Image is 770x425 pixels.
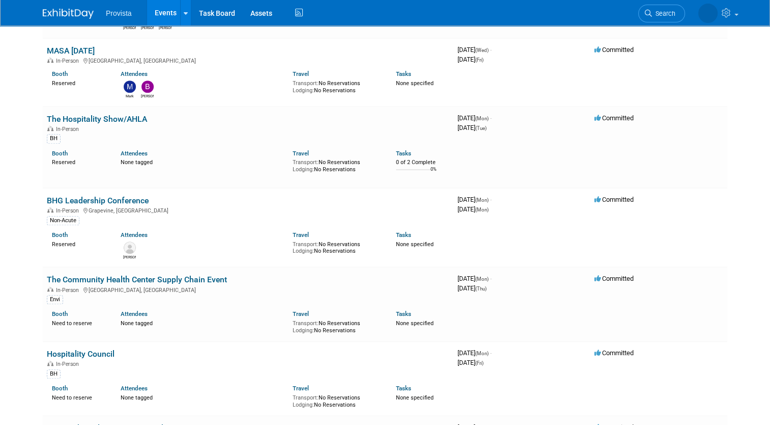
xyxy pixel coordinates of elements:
[475,57,483,63] span: (Fri)
[396,310,411,317] a: Tasks
[47,361,53,366] img: In-Person Event
[106,9,132,17] span: Provista
[121,318,285,327] div: None tagged
[475,360,483,366] span: (Fri)
[293,239,381,255] div: No Reservations No Reservations
[123,24,136,31] div: Beth Chan
[431,167,437,180] td: 0%
[52,392,105,402] div: Need to reserve
[47,349,115,359] a: Hospitality Council
[52,150,68,157] a: Booth
[458,275,492,282] span: [DATE]
[475,276,489,282] span: (Mon)
[458,196,492,203] span: [DATE]
[47,58,53,63] img: In-Person Event
[52,385,68,392] a: Booth
[396,80,434,87] span: None specified
[52,310,68,317] a: Booth
[293,78,381,94] div: No Reservations No Reservations
[47,134,61,143] div: BH
[475,351,489,356] span: (Mon)
[141,93,154,99] div: Beth Chan
[52,231,68,238] a: Booth
[698,4,718,23] img: Shai Davis
[458,56,483,63] span: [DATE]
[652,10,675,17] span: Search
[52,239,105,248] div: Reserved
[458,284,487,292] span: [DATE]
[293,394,319,401] span: Transport:
[123,93,136,99] div: Mark Maki
[56,207,82,214] span: In-Person
[56,361,82,367] span: In-Person
[293,150,309,157] a: Travel
[475,207,489,213] span: (Mon)
[396,394,434,401] span: None specified
[52,318,105,327] div: Need to reserve
[47,207,53,213] img: In-Person Event
[52,157,105,166] div: Reserved
[293,231,309,238] a: Travel
[47,206,449,214] div: Grapevine, [GEOGRAPHIC_DATA]
[47,196,149,205] a: BHG Leadership Conference
[123,254,136,260] div: Ron Krisman
[121,157,285,166] div: None tagged
[490,196,492,203] span: -
[293,327,314,334] span: Lodging:
[293,157,381,173] div: No Reservations No Reservations
[293,166,314,173] span: Lodging:
[458,124,487,131] span: [DATE]
[56,58,82,64] span: In-Person
[458,359,483,366] span: [DATE]
[47,56,449,64] div: [GEOGRAPHIC_DATA], [GEOGRAPHIC_DATA]
[47,287,53,292] img: In-Person Event
[458,205,489,213] span: [DATE]
[141,81,154,93] img: Beth Chan
[124,242,136,254] img: Ron Krisman
[475,125,487,131] span: (Tue)
[293,402,314,408] span: Lodging:
[490,114,492,122] span: -
[121,392,285,402] div: None tagged
[293,318,381,334] div: No Reservations No Reservations
[594,196,634,203] span: Committed
[458,349,492,357] span: [DATE]
[47,295,63,304] div: Envi
[396,70,411,77] a: Tasks
[475,286,487,291] span: (Thu)
[159,24,172,31] div: Clifford Parker
[121,70,148,77] a: Attendees
[396,385,411,392] a: Tasks
[47,369,61,379] div: BH
[475,197,489,203] span: (Mon)
[396,241,434,248] span: None specified
[396,150,411,157] a: Tasks
[56,126,82,132] span: In-Person
[47,285,449,294] div: [GEOGRAPHIC_DATA], [GEOGRAPHIC_DATA]
[47,46,95,56] a: MASA [DATE]
[638,5,685,22] a: Search
[121,231,148,238] a: Attendees
[594,275,634,282] span: Committed
[121,385,148,392] a: Attendees
[47,114,147,124] a: The Hospitality Show/AHLA
[47,216,79,225] div: Non-Acute
[124,81,136,93] img: Mark Maki
[43,9,94,19] img: ExhibitDay
[490,275,492,282] span: -
[56,287,82,294] span: In-Person
[458,46,492,54] span: [DATE]
[293,320,319,327] span: Transport:
[293,87,314,94] span: Lodging:
[52,78,105,87] div: Reserved
[594,46,634,54] span: Committed
[475,47,489,53] span: (Wed)
[594,349,634,357] span: Committed
[293,70,309,77] a: Travel
[47,126,53,131] img: In-Person Event
[293,159,319,166] span: Transport:
[475,116,489,121] span: (Mon)
[490,349,492,357] span: -
[293,392,381,408] div: No Reservations No Reservations
[293,310,309,317] a: Travel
